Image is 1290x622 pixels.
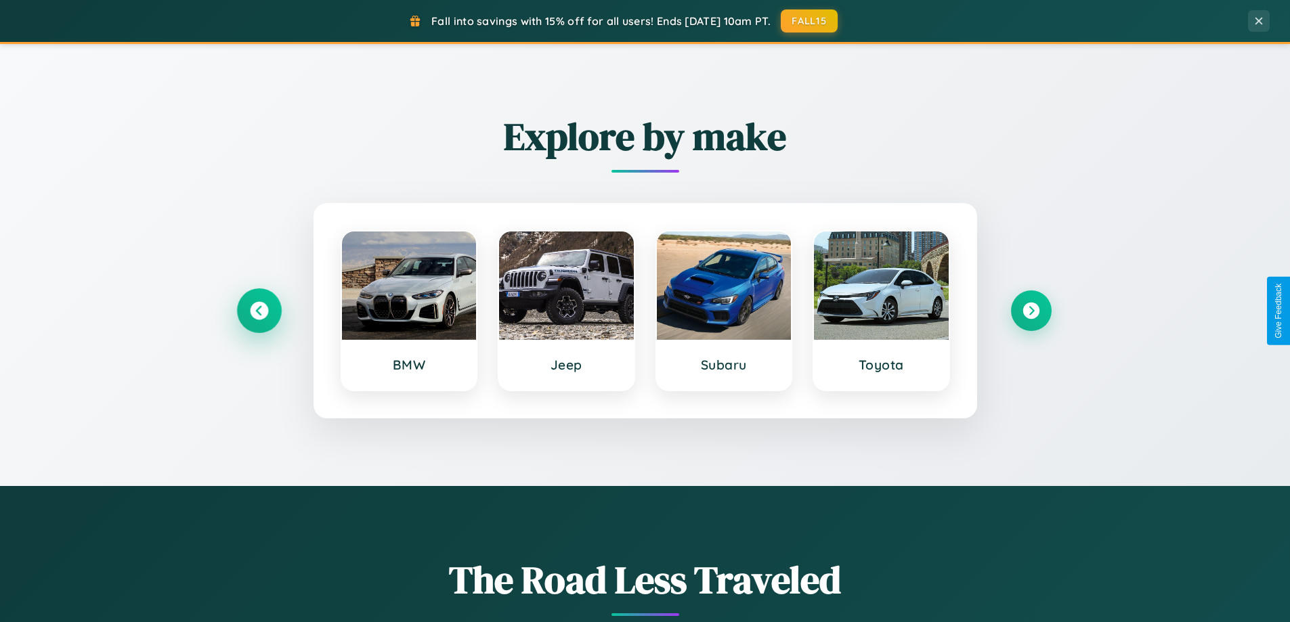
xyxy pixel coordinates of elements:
[781,9,838,32] button: FALL15
[670,357,778,373] h3: Subaru
[356,357,463,373] h3: BMW
[239,554,1052,606] h1: The Road Less Traveled
[431,14,771,28] span: Fall into savings with 15% off for all users! Ends [DATE] 10am PT.
[239,110,1052,162] h2: Explore by make
[1274,284,1283,338] div: Give Feedback
[513,357,620,373] h3: Jeep
[827,357,935,373] h3: Toyota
